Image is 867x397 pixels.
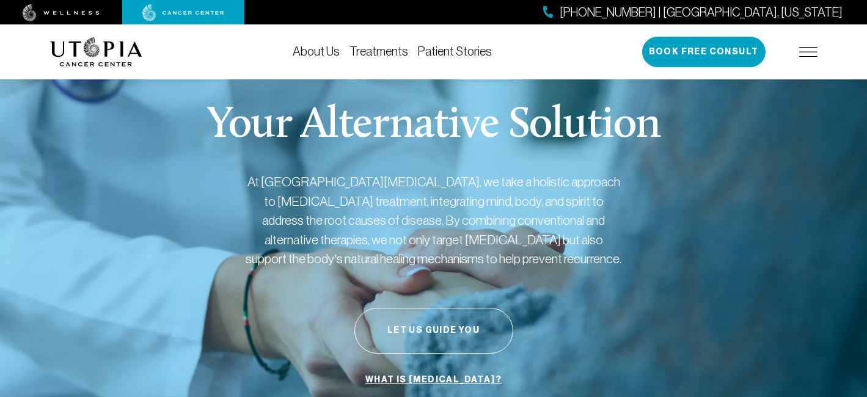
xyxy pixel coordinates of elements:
[560,4,843,21] span: [PHONE_NUMBER] | [GEOGRAPHIC_DATA], [US_STATE]
[50,37,142,67] img: logo
[349,45,408,58] a: Treatments
[142,4,224,21] img: cancer center
[543,4,843,21] a: [PHONE_NUMBER] | [GEOGRAPHIC_DATA], [US_STATE]
[354,308,513,354] button: Let Us Guide You
[418,45,492,58] a: Patient Stories
[362,368,505,392] a: What is [MEDICAL_DATA]?
[293,45,340,58] a: About Us
[244,172,623,269] p: At [GEOGRAPHIC_DATA][MEDICAL_DATA], we take a holistic approach to [MEDICAL_DATA] treatment, inte...
[207,104,660,148] p: Your Alternative Solution
[799,47,818,57] img: icon-hamburger
[642,37,766,67] button: Book Free Consult
[23,4,100,21] img: wellness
